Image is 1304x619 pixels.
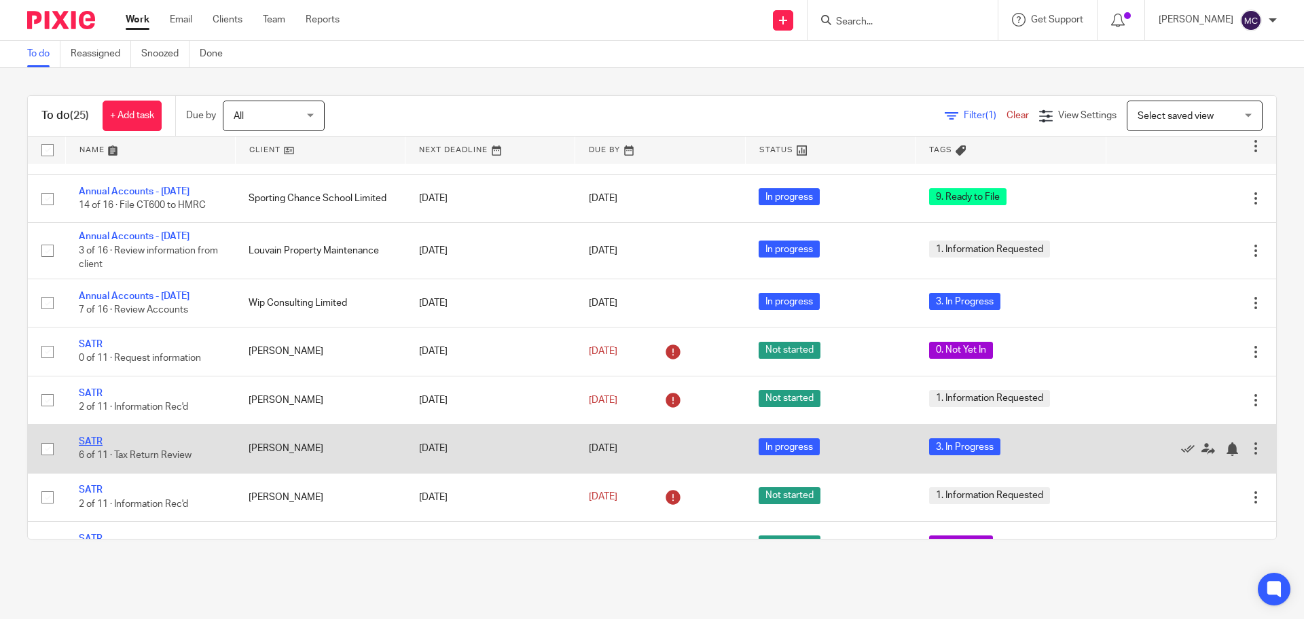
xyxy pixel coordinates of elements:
span: 14 of 16 · File CT600 to HMRC [79,200,206,210]
span: [DATE] [589,347,617,356]
span: [DATE] [589,194,617,203]
span: 3 of 16 · Review information from client [79,246,218,270]
td: Wip Consulting Limited [235,279,405,327]
a: Clear [1007,111,1029,120]
span: (25) [70,110,89,121]
td: [DATE] [405,376,575,424]
td: [DATE] [405,522,575,570]
span: 1. Information Requested [929,487,1050,504]
span: 0. Not Yet In [929,342,993,359]
span: 12 of 16 · Accounts Submitted to CH [79,141,219,165]
td: [PERSON_NAME] [235,522,405,570]
span: [DATE] [589,493,617,502]
a: Annual Accounts - [DATE] [79,232,189,241]
span: In progress [759,241,820,258]
a: Done [200,41,233,67]
span: (1) [985,111,996,120]
span: 6 of 11 · Tax Return Review [79,451,192,461]
a: Mark as done [1181,442,1201,455]
img: svg%3E [1240,10,1262,31]
span: Not started [759,390,820,407]
span: Filter [964,111,1007,120]
td: [PERSON_NAME] [235,376,405,424]
a: Annual Accounts - [DATE] [79,187,189,196]
span: [DATE] [589,444,617,453]
span: [DATE] [589,246,617,255]
span: 0. Not Yet In [929,535,993,552]
span: 1. Information Requested [929,390,1050,407]
td: [PERSON_NAME] [235,328,405,376]
a: Email [170,13,192,26]
td: [DATE] [405,175,575,223]
span: Not started [759,487,820,504]
span: 0 of 11 · Request information [79,354,201,364]
td: [PERSON_NAME] [235,473,405,521]
td: [DATE] [405,223,575,279]
p: [PERSON_NAME] [1159,13,1233,26]
a: To do [27,41,60,67]
a: Annual Accounts - [DATE] [79,291,189,301]
span: Not started [759,342,820,359]
span: All [234,111,244,121]
a: SATR [79,534,103,544]
span: Get Support [1031,15,1083,24]
span: Select saved view [1138,111,1214,121]
a: Team [263,13,285,26]
td: [DATE] [405,473,575,521]
p: Due by [186,109,216,122]
span: In progress [759,188,820,205]
a: SATR [79,340,103,349]
a: Reassigned [71,41,131,67]
input: Search [835,16,957,29]
span: In progress [759,293,820,310]
a: SATR [79,389,103,398]
h1: To do [41,109,89,123]
a: Reports [306,13,340,26]
span: [DATE] [589,298,617,308]
a: + Add task [103,101,162,131]
span: Not started [759,535,820,552]
td: Sporting Chance School Limited [235,175,405,223]
span: 1. Information Requested [929,241,1050,258]
span: In progress [759,438,820,455]
a: SATR [79,437,103,446]
img: Pixie [27,11,95,29]
a: Clients [213,13,242,26]
td: Louvain Property Maintenance [235,223,405,279]
span: 2 of 11 · Information Rec'd [79,499,188,509]
span: Tags [929,146,952,154]
span: View Settings [1058,111,1117,120]
td: [DATE] [405,328,575,376]
td: [DATE] [405,425,575,473]
td: [DATE] [405,279,575,327]
a: Work [126,13,149,26]
span: 3. In Progress [929,438,1000,455]
span: 2 of 11 · Information Rec'd [79,402,188,412]
td: [PERSON_NAME] [235,425,405,473]
a: Snoozed [141,41,189,67]
span: 7 of 16 · Review Accounts [79,305,188,315]
span: [DATE] [589,395,617,405]
span: 9. Ready to File [929,188,1007,205]
a: SATR [79,485,103,495]
span: 3. In Progress [929,293,1000,310]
